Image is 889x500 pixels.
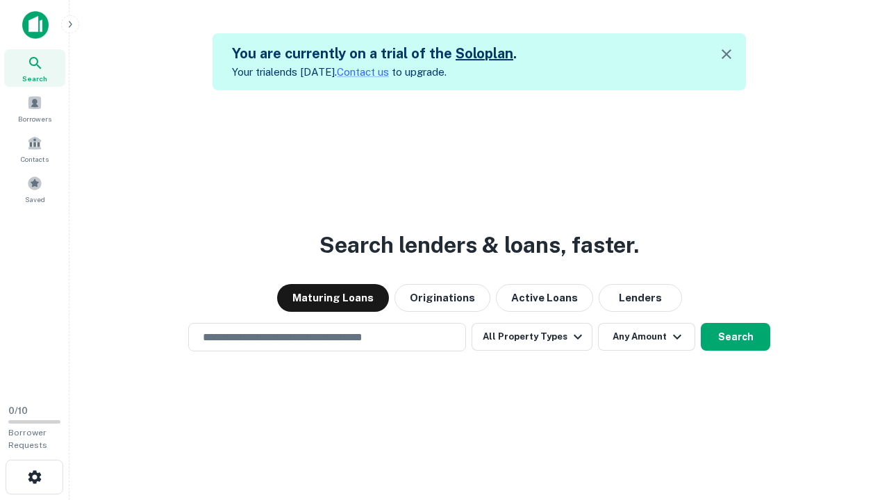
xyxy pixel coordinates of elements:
[496,284,593,312] button: Active Loans
[277,284,389,312] button: Maturing Loans
[22,73,47,84] span: Search
[456,45,513,62] a: Soloplan
[598,323,695,351] button: Any Amount
[22,11,49,39] img: capitalize-icon.png
[18,113,51,124] span: Borrowers
[472,323,592,351] button: All Property Types
[820,389,889,456] iframe: Chat Widget
[8,428,47,450] span: Borrower Requests
[4,49,65,87] a: Search
[4,130,65,167] a: Contacts
[25,194,45,205] span: Saved
[319,228,639,262] h3: Search lenders & loans, faster.
[4,90,65,127] a: Borrowers
[337,66,389,78] a: Contact us
[4,170,65,208] a: Saved
[701,323,770,351] button: Search
[232,64,517,81] p: Your trial ends [DATE]. to upgrade.
[232,43,517,64] h5: You are currently on a trial of the .
[21,153,49,165] span: Contacts
[599,284,682,312] button: Lenders
[394,284,490,312] button: Originations
[8,406,28,416] span: 0 / 10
